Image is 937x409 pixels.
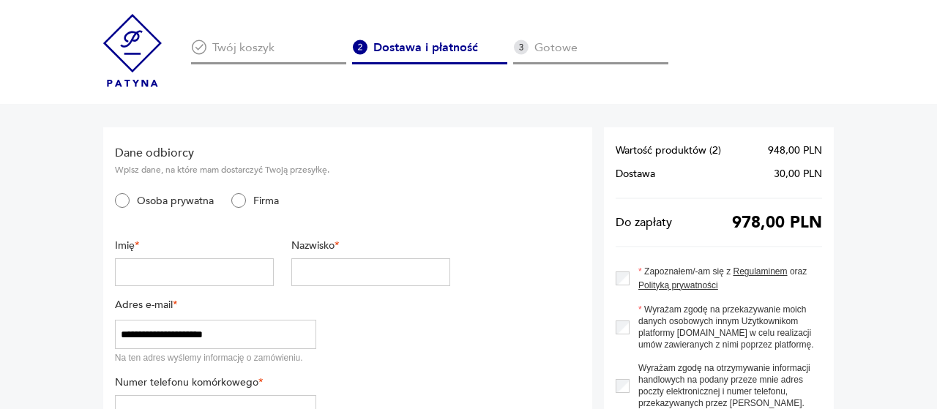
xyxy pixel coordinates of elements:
[115,239,274,252] label: Imię
[513,40,529,55] img: Ikona
[638,280,718,290] a: Polityką prywatności
[630,304,823,350] label: Wyrażam zgodę na przekazywanie moich danych osobowych innym Użytkownikom platformy [DOMAIN_NAME] ...
[291,239,450,252] label: Nazwisko
[115,298,316,312] label: Adres e-mail
[630,265,823,292] label: Zapoznałem/-am się z oraz
[115,375,316,389] label: Numer telefonu komórkowego
[774,168,822,180] span: 30,00 PLN
[130,194,214,208] label: Osoba prywatna
[768,145,822,157] span: 948,00 PLN
[115,145,450,161] h2: Dane odbiorcy
[352,40,507,64] div: Dostawa i płatność
[630,362,823,409] label: Wyrażam zgodę na otrzymywanie informacji handlowych na podany przeze mnie adres poczty elektronic...
[616,145,721,157] span: Wartość produktów ( 2 )
[103,14,162,87] img: Patyna - sklep z meblami i dekoracjami vintage
[191,40,206,55] img: Ikona
[616,168,655,180] span: Dostawa
[115,164,450,176] p: Wpisz dane, na które mam dostarczyć Twoją przesyłkę.
[733,266,787,277] a: Regulaminem
[191,40,346,64] div: Twój koszyk
[513,40,668,64] div: Gotowe
[732,217,822,228] span: 978,00 PLN
[616,217,672,228] span: Do zapłaty
[352,40,367,55] img: Ikona
[115,352,316,364] div: Na ten adres wyślemy informację o zamówieniu.
[246,194,279,208] label: Firma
